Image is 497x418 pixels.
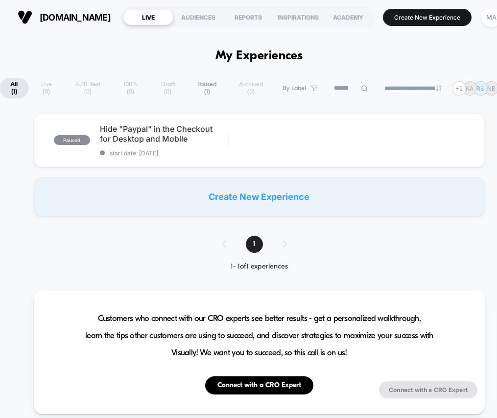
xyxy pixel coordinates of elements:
[34,177,485,216] div: Create New Experience
[15,9,114,25] button: [DOMAIN_NAME]
[173,9,223,25] div: AUDIENCES
[466,85,473,92] p: KA
[100,149,228,157] span: start date: [DATE]
[85,310,433,362] span: Customers who connect with our CRO experts see better results - get a personalized walkthrough, l...
[205,376,313,394] button: Connect with a CRO Expert
[476,85,484,92] p: RS
[215,49,303,63] h1: My Experiences
[323,9,373,25] div: ACADEMY
[187,78,227,98] span: Paused ( 1 )
[40,12,111,23] span: [DOMAIN_NAME]
[246,236,263,253] span: 1
[487,85,496,92] p: NB
[212,263,307,271] div: 1 - 1 of 1 experiences
[223,9,273,25] div: REPORTS
[273,9,323,25] div: INSPIRATIONS
[383,9,472,26] button: Create New Experience
[436,85,442,91] img: end
[100,124,228,144] span: Hide "Paypal" in the Checkout for Desktop and Mobile
[123,9,173,25] div: LIVE
[379,381,477,398] button: Connect with a CRO Expert
[54,135,90,145] span: paused
[452,81,466,96] div: + 2
[18,10,32,25] img: Visually logo
[283,85,306,92] span: By Label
